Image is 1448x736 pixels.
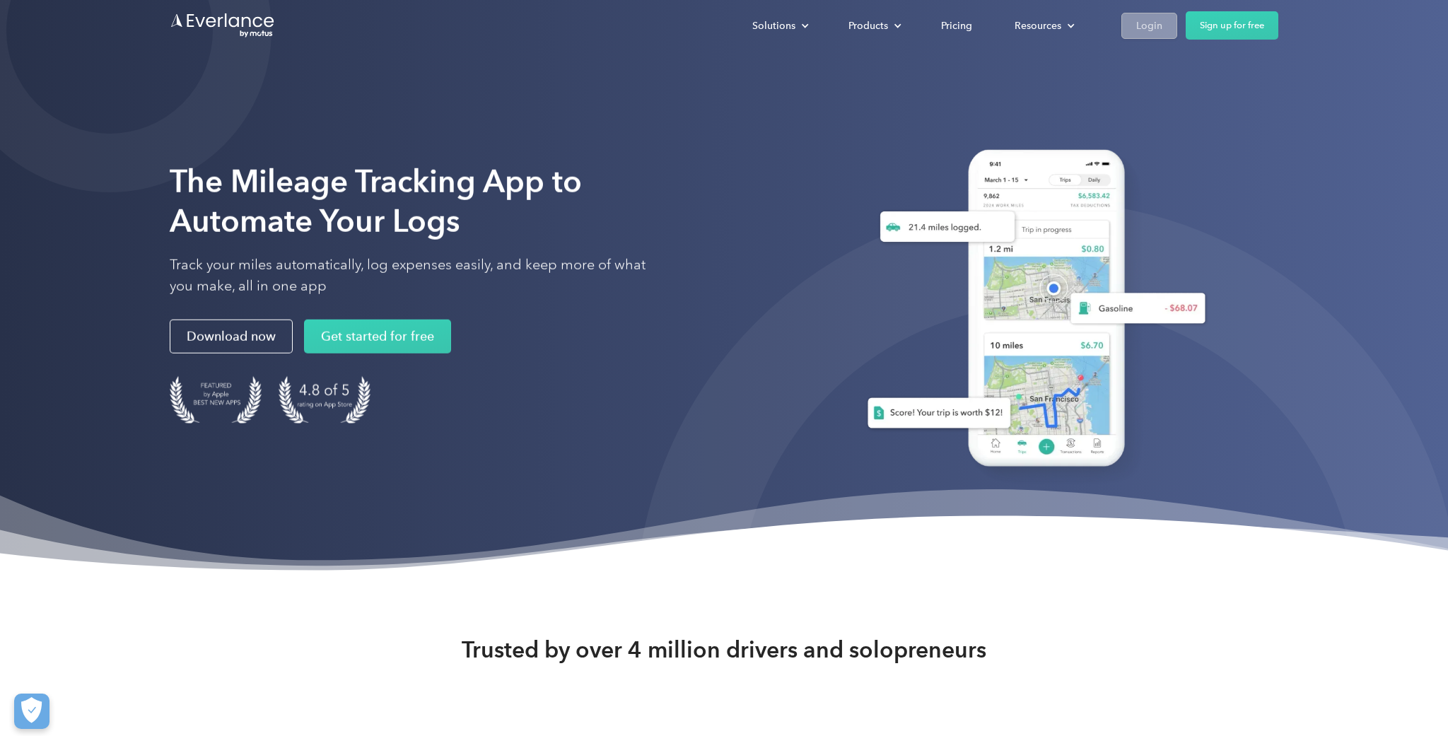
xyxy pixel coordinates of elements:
strong: Trusted by over 4 million drivers and solopreneurs [462,636,986,664]
div: Products [834,13,913,38]
a: Download now [170,320,293,354]
div: Pricing [941,17,972,35]
a: Login [1121,13,1177,39]
div: Solutions [738,13,820,38]
p: Track your miles automatically, log expenses easily, and keep more of what you make, all in one app [170,255,665,297]
div: Solutions [752,17,795,35]
a: Sign up for free [1186,11,1278,40]
a: Get started for free [304,320,451,354]
a: Go to homepage [170,12,276,39]
div: Resources [1000,13,1086,38]
div: Products [848,17,888,35]
img: Everlance, mileage tracker app, expense tracking app [845,135,1217,488]
a: Pricing [927,13,986,38]
button: Cookies Settings [14,694,49,729]
strong: The Mileage Tracking App to Automate Your Logs [170,163,582,240]
img: 4.9 out of 5 stars on the app store [279,376,370,424]
div: Resources [1015,17,1061,35]
img: Badge for Featured by Apple Best New Apps [170,376,262,424]
div: Login [1136,17,1162,35]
